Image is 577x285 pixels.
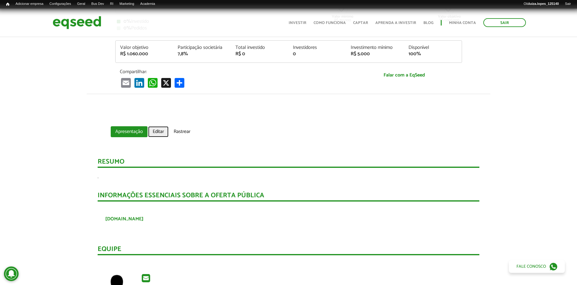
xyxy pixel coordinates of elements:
a: Configurações [47,2,74,6]
a: Editar [148,126,169,137]
div: INFORMAÇÕES ESSENCIAIS SOBRE A OFERTA PÚBLICA [98,192,479,202]
a: RI [107,2,116,6]
a: Como funciona [314,21,346,25]
div: R$ 0 [235,52,284,56]
a: Geral [74,2,88,6]
a: X [160,78,172,88]
a: Captar [353,21,368,25]
a: Bus Dev [88,2,107,6]
a: Rastrear [169,126,195,137]
a: Início [3,2,12,7]
a: Email [120,78,132,88]
a: Marketing [116,2,137,6]
a: Sair [483,18,526,27]
div: 100% [408,52,457,56]
a: LinkedIn [133,78,145,88]
div: Participação societária [178,45,226,50]
a: WhatsApp [147,78,159,88]
a: Minha conta [449,21,476,25]
div: Equipe [98,246,479,255]
a: Sair [562,2,574,6]
strong: luiza.lopes_125140 [529,2,559,5]
a: Adicionar empresa [12,2,47,6]
span: Início [6,2,9,6]
img: EqSeed [53,15,101,31]
a: Fale conosco [509,260,565,273]
div: 7,8% [178,52,226,56]
div: R$ 1.060.000 [120,52,169,56]
a: Compartilhar [173,78,186,88]
a: Academia [137,2,158,6]
a: [DOMAIN_NAME] [105,217,144,222]
div: 0 [293,52,342,56]
a: Aprenda a investir [375,21,416,25]
div: Investidores [293,45,342,50]
a: Blog [423,21,433,25]
a: Investir [289,21,306,25]
a: Oláluiza.lopes_125140 [520,2,562,6]
div: Total investido [235,45,284,50]
div: R$ 5.000 [351,52,399,56]
div: Valor objetivo [120,45,169,50]
div: Resumo [98,158,479,168]
a: Apresentação [111,126,148,137]
div: Investimento mínimo [351,45,399,50]
p: . [98,174,479,180]
div: Disponível [408,45,457,50]
p: Compartilhar: [120,69,342,75]
a: Falar com a EqSeed [351,69,457,81]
